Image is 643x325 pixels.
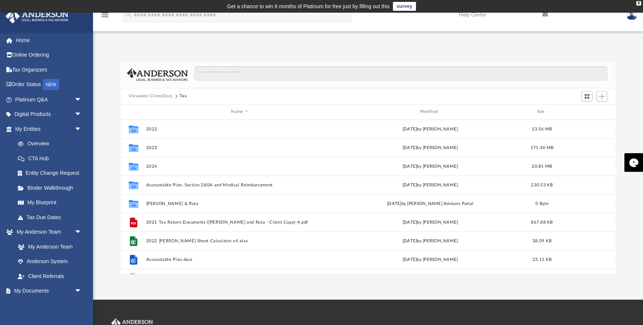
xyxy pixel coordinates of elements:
[336,182,524,188] div: [DATE] by [PERSON_NAME]
[74,107,89,122] span: arrow_drop_down
[10,210,93,225] a: Tax Due Dates
[10,269,89,284] a: Client Referrals
[100,14,109,19] a: menu
[10,195,89,210] a: My Blueprint
[74,284,89,299] span: arrow_drop_down
[195,66,608,81] input: Search files and folders
[596,91,608,101] button: Add
[74,122,89,137] span: arrow_drop_down
[146,183,333,187] button: Accountable Plan, Section 280A and Medical Reimbursement
[582,91,593,101] button: Switch to Grid View
[3,9,71,23] img: Anderson Advisors Platinum Portal
[124,10,132,18] i: search
[5,225,89,240] a: My Anderson Teamarrow_drop_down
[146,201,333,206] button: [PERSON_NAME] & Ruta
[10,254,89,269] a: Anderson System
[336,163,524,170] div: by [PERSON_NAME]
[532,127,552,131] span: 23.56 MB
[626,9,637,20] img: User Pic
[5,62,93,77] a: Tax Organizers
[227,2,390,11] div: Get a chance to win 6 months of Platinum for free just by filling out this
[531,145,553,149] span: 171.34 MB
[146,127,333,132] button: 2022
[129,93,173,100] button: Viewable-ClientDocs
[146,257,333,262] button: Accountable Plan.docx
[5,107,93,122] a: Digital Productsarrow_drop_down
[336,219,524,225] div: [DATE] by [PERSON_NAME]
[560,108,612,115] div: id
[100,10,109,19] i: menu
[10,298,86,313] a: Box
[336,126,524,132] div: [DATE] by [PERSON_NAME]
[336,237,524,244] div: [DATE] by [PERSON_NAME]
[74,92,89,107] span: arrow_drop_down
[535,201,548,205] span: 0 Byte
[145,108,333,115] div: Name
[531,183,553,187] span: 230.53 KB
[74,225,89,240] span: arrow_drop_down
[636,1,641,6] div: close
[146,145,333,150] button: 2023
[336,256,524,263] div: [DATE] by [PERSON_NAME]
[527,108,557,115] div: Size
[336,200,524,207] div: [DATE] by [PERSON_NAME] Advisors Portal
[146,239,333,243] button: 2022 [PERSON_NAME] Sheet Calculator.v4.xlsx
[532,239,551,243] span: 38.09 KB
[403,164,417,168] span: [DATE]
[5,122,93,136] a: My Entitiesarrow_drop_down
[5,284,89,299] a: My Documentsarrow_drop_down
[336,144,524,151] div: [DATE] by [PERSON_NAME]
[5,77,93,92] a: Order StatusNEW
[531,220,553,224] span: 867.88 KB
[10,180,93,195] a: Binder Walkthrough
[146,220,333,225] button: 2021 Tax Return Documents ([PERSON_NAME] and Ruta - Client Copy)-4.pdf
[124,108,143,115] div: id
[43,79,59,90] div: NEW
[10,239,86,254] a: My Anderson Team
[532,164,552,168] span: 20.81 MB
[146,164,333,169] button: 2024
[336,108,524,115] div: Modified
[5,48,93,63] a: Online Ordering
[5,33,93,48] a: Home
[121,120,615,274] div: grid
[10,166,93,181] a: Entity Change Request
[10,136,93,151] a: Overview
[5,92,93,107] a: Platinum Q&Aarrow_drop_down
[180,93,187,100] button: Tax
[10,151,93,166] a: CTA Hub
[393,2,416,11] a: survey
[532,257,551,261] span: 23.11 KB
